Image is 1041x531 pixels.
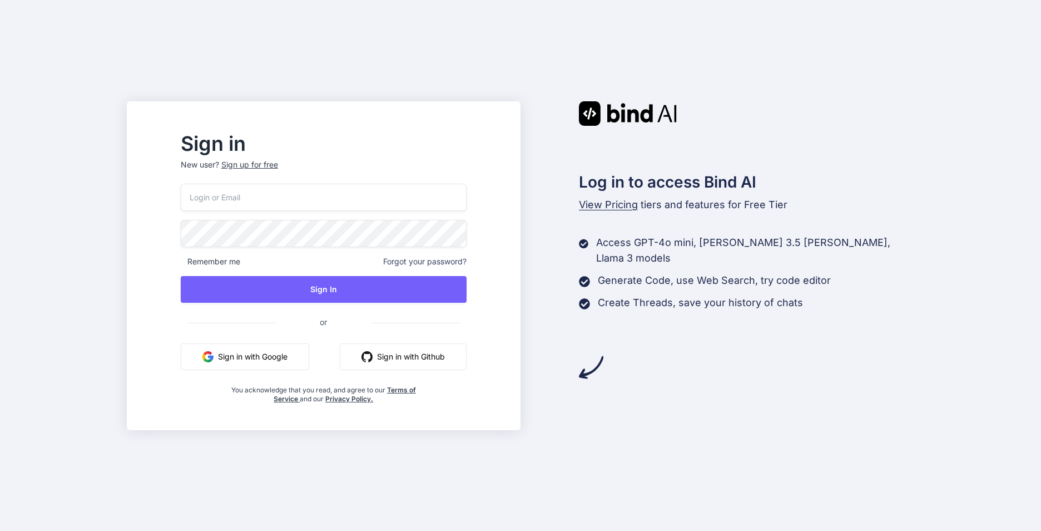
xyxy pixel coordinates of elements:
span: View Pricing [579,199,638,210]
img: Bind AI logo [579,101,677,126]
h2: Log in to access Bind AI [579,170,915,194]
span: Forgot your password? [383,256,467,267]
p: Create Threads, save your history of chats [598,295,803,311]
span: Remember me [181,256,240,267]
div: Sign up for free [221,159,278,170]
div: You acknowledge that you read, and agree to our and our [228,379,419,404]
h2: Sign in [181,135,467,153]
a: Terms of Service [274,386,416,403]
p: Generate Code, use Web Search, try code editor [598,273,831,288]
p: New user? [181,159,467,184]
button: Sign in with Google [181,343,309,370]
img: google [202,351,214,362]
button: Sign in with Github [340,343,467,370]
button: Sign In [181,276,467,303]
img: github [361,351,373,362]
span: or [275,308,371,336]
p: Access GPT-4o mini, [PERSON_NAME] 3.5 [PERSON_NAME], Llama 3 models [596,235,914,266]
input: Login or Email [181,184,467,211]
a: Privacy Policy. [325,395,373,403]
img: arrow [579,355,603,380]
p: tiers and features for Free Tier [579,197,915,213]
